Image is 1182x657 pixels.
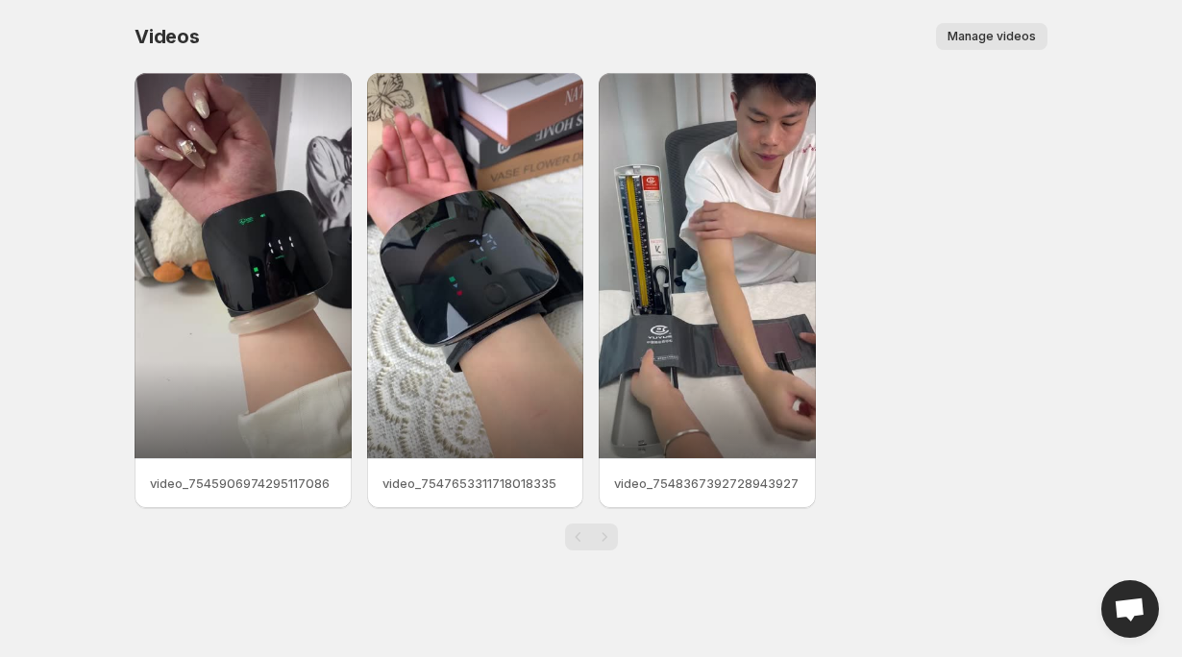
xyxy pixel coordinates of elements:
nav: Pagination [565,523,618,550]
p: video_7545906974295117086 [150,474,336,493]
p: video_7548367392728943927 [614,474,800,493]
span: Manage videos [948,29,1036,44]
p: video_7547653311718018335 [382,474,569,493]
div: Open chat [1101,580,1159,638]
button: Manage videos [936,23,1047,50]
span: Videos [135,25,200,48]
